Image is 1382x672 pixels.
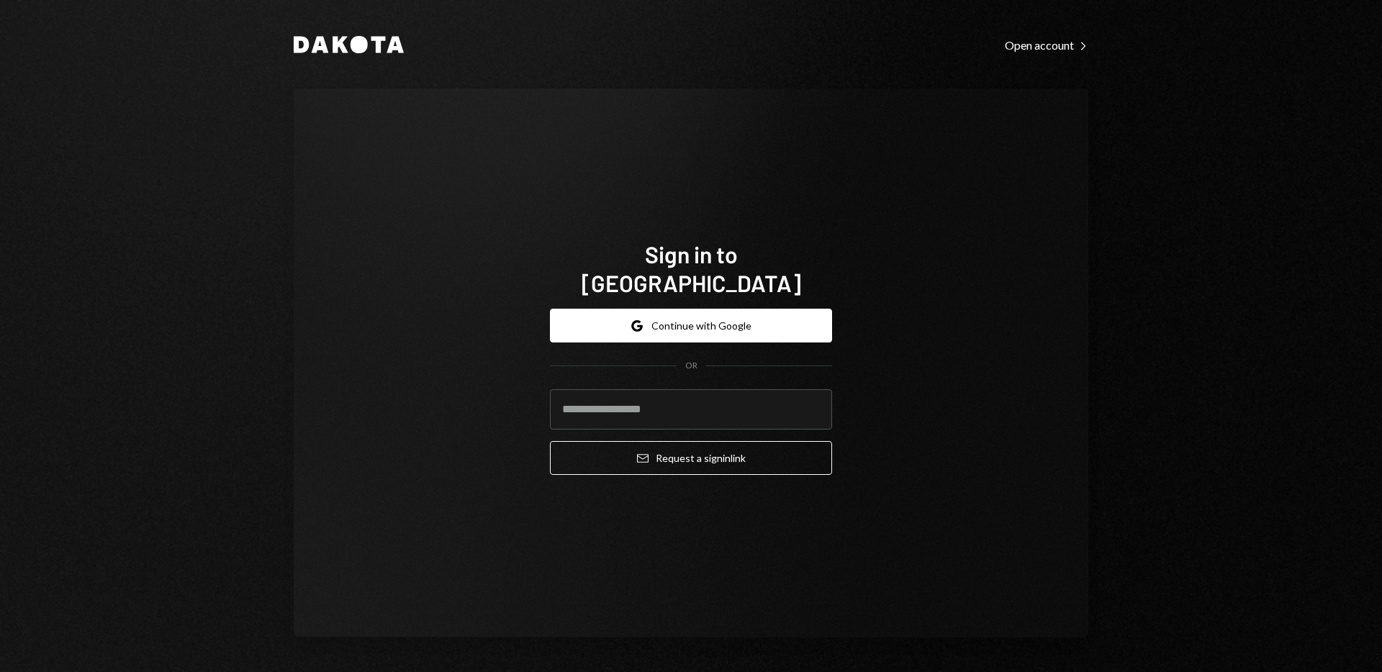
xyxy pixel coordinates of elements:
[550,309,832,342] button: Continue with Google
[1005,38,1088,53] div: Open account
[685,360,697,372] div: OR
[1005,37,1088,53] a: Open account
[550,441,832,475] button: Request a signinlink
[550,240,832,297] h1: Sign in to [GEOGRAPHIC_DATA]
